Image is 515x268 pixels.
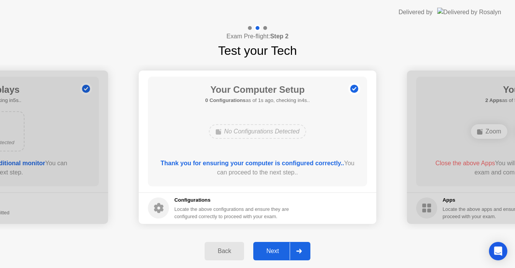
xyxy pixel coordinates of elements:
[205,97,246,103] b: 0 Configurations
[205,83,310,97] h1: Your Computer Setup
[226,32,289,41] h4: Exam Pre-flight:
[437,8,501,16] img: Delivered by Rosalyn
[174,196,290,204] h5: Configurations
[253,242,310,260] button: Next
[205,97,310,104] h5: as of 1s ago, checking in4s..
[489,242,507,260] div: Open Intercom Messenger
[270,33,289,39] b: Step 2
[209,124,307,139] div: No Configurations Detected
[399,8,433,17] div: Delivered by
[207,248,242,255] div: Back
[159,159,356,177] div: You can proceed to the next step..
[161,160,344,166] b: Thank you for ensuring your computer is configured correctly..
[205,242,244,260] button: Back
[218,41,297,60] h1: Test your Tech
[174,206,290,220] div: Locate the above configurations and ensure they are configured correctly to proceed with your exam.
[256,248,290,255] div: Next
